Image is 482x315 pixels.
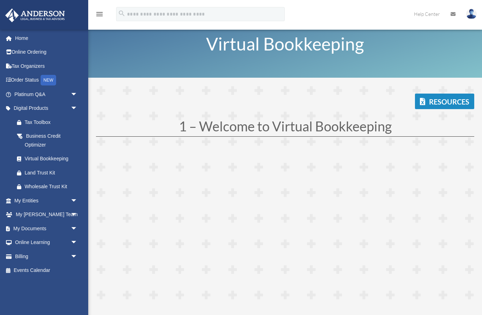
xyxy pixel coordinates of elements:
img: User Pic [466,9,477,19]
a: Home [5,31,88,45]
div: Land Trust Kit [25,168,79,177]
a: Tax Toolbox [10,115,88,129]
div: NEW [41,75,56,85]
a: My Documentsarrow_drop_down [5,221,88,236]
i: menu [95,10,104,18]
a: Business Credit Optimizer [10,129,88,152]
a: menu [95,12,104,18]
img: Anderson Advisors Platinum Portal [3,8,67,22]
span: arrow_drop_down [71,101,85,116]
a: Resources [415,94,474,109]
i: search [118,10,126,17]
a: Billingarrow_drop_down [5,249,88,263]
span: arrow_drop_down [71,194,85,208]
a: Wholesale Trust Kit [10,180,88,194]
a: Online Learningarrow_drop_down [5,236,88,250]
span: arrow_drop_down [71,249,85,264]
a: My [PERSON_NAME] Teamarrow_drop_down [5,208,88,222]
span: arrow_drop_down [71,87,85,102]
a: Virtual Bookkeeping [10,152,85,166]
span: arrow_drop_down [71,221,85,236]
div: Wholesale Trust Kit [25,182,79,191]
a: Tax Organizers [5,59,88,73]
a: Digital Productsarrow_drop_down [5,101,88,115]
h1: 1 – Welcome to Virtual Bookkeeping [96,119,474,136]
a: Land Trust Kit [10,166,88,180]
span: Virtual Bookkeeping [206,33,364,54]
a: Order StatusNEW [5,73,88,88]
div: Virtual Bookkeeping [25,154,76,163]
div: Business Credit Optimizer [25,132,79,149]
a: My Entitiesarrow_drop_down [5,194,88,208]
a: Online Ordering [5,45,88,59]
div: Tax Toolbox [25,118,79,127]
a: Events Calendar [5,263,88,278]
span: arrow_drop_down [71,236,85,250]
a: Platinum Q&Aarrow_drop_down [5,87,88,101]
span: arrow_drop_down [71,208,85,222]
